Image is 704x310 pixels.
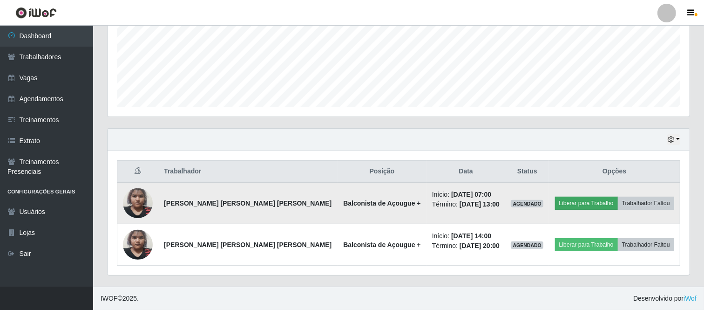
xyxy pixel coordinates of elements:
[343,200,420,207] strong: Balconista de Açougue +
[158,161,338,183] th: Trabalhador
[15,7,57,19] img: CoreUI Logo
[618,197,674,210] button: Trabalhador Faltou
[460,242,500,249] time: [DATE] 20:00
[338,161,426,183] th: Posição
[123,225,153,264] img: 1701273073882.jpeg
[164,241,332,248] strong: [PERSON_NAME] [PERSON_NAME] [PERSON_NAME]
[101,295,118,302] span: IWOF
[101,294,139,303] span: © 2025 .
[426,161,506,183] th: Data
[549,161,680,183] th: Opções
[684,295,697,302] a: iWof
[432,231,500,241] li: Início:
[432,241,500,251] li: Término:
[633,294,697,303] span: Desenvolvido por
[432,190,500,200] li: Início:
[505,161,549,183] th: Status
[555,238,618,251] button: Liberar para Trabalho
[618,238,674,251] button: Trabalhador Faltou
[343,241,420,248] strong: Balconista de Açougue +
[511,241,543,249] span: AGENDADO
[511,200,543,207] span: AGENDADO
[460,200,500,208] time: [DATE] 13:00
[451,232,491,240] time: [DATE] 14:00
[164,200,332,207] strong: [PERSON_NAME] [PERSON_NAME] [PERSON_NAME]
[432,200,500,209] li: Término:
[123,183,153,223] img: 1701273073882.jpeg
[555,197,618,210] button: Liberar para Trabalho
[451,191,491,198] time: [DATE] 07:00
